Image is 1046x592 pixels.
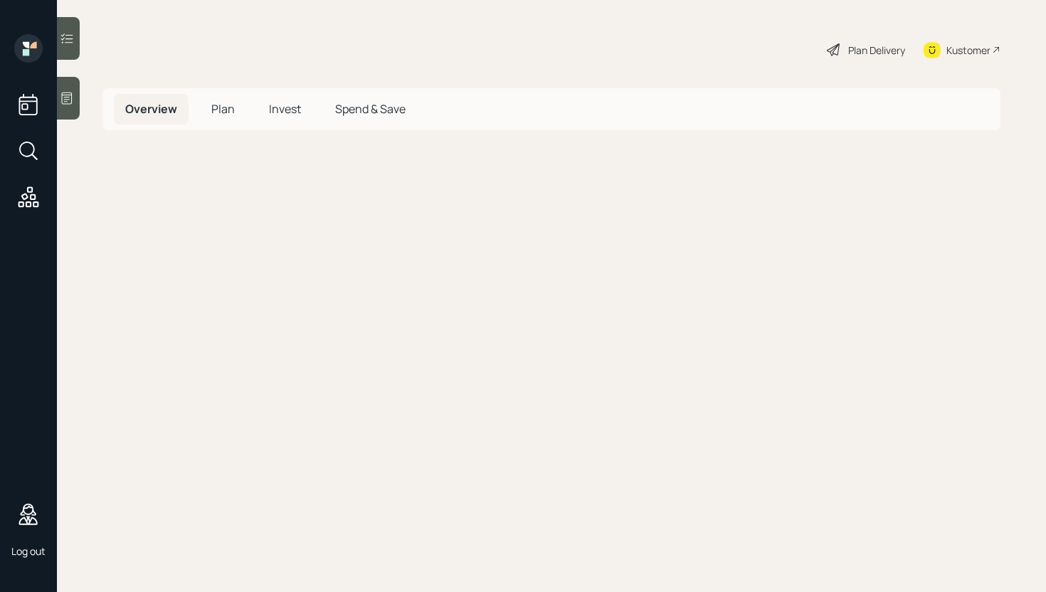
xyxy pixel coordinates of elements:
[11,544,46,558] div: Log out
[848,43,905,58] div: Plan Delivery
[269,101,301,117] span: Invest
[946,43,990,58] div: Kustomer
[211,101,235,117] span: Plan
[125,101,177,117] span: Overview
[335,101,406,117] span: Spend & Save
